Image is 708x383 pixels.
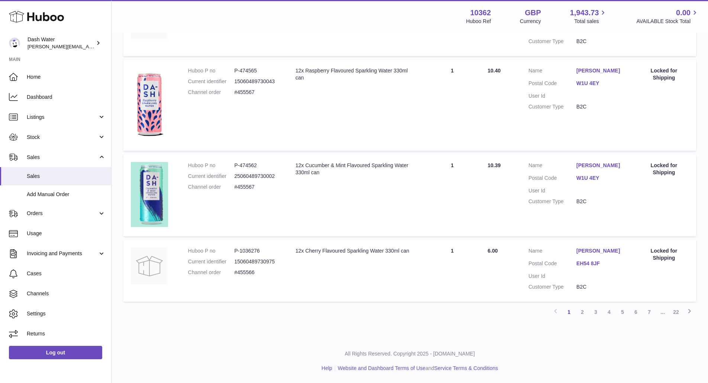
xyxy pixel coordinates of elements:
a: EH54 8JF [576,260,624,267]
dt: Name [528,67,576,76]
dt: Current identifier [188,258,235,265]
span: Add Manual Order [27,191,106,198]
dd: P-474562 [234,162,281,169]
a: 6 [629,305,643,319]
a: Log out [9,346,102,359]
dt: Huboo P no [188,67,235,74]
dd: P-1036276 [234,247,281,254]
a: Help [321,365,332,371]
dd: #455566 [234,269,281,276]
span: Channels [27,290,106,297]
dt: Channel order [188,269,235,276]
div: Locked for Shipping [639,247,689,262]
dt: Channel order [188,184,235,191]
dd: B2C [576,283,624,291]
strong: GBP [525,8,541,18]
span: Dashboard [27,94,106,101]
dt: Current identifier [188,173,235,180]
div: Dash Water [28,36,94,50]
dt: Huboo P no [188,162,235,169]
span: Sales [27,154,98,161]
a: 2 [576,305,589,319]
a: 5 [616,305,629,319]
dd: B2C [576,103,624,110]
td: 1 [424,60,480,151]
dd: 15060489730043 [234,78,281,85]
dd: B2C [576,38,624,45]
a: 7 [643,305,656,319]
span: Orders [27,210,98,217]
a: Service Terms & Conditions [434,365,498,371]
dd: 25060489730002 [234,173,281,180]
dd: B2C [576,198,624,205]
dt: Current identifier [188,78,235,85]
a: W1U 4EY [576,175,624,182]
span: ... [656,305,669,319]
dt: Postal Code [528,260,576,269]
dd: #455567 [234,89,281,96]
dt: Postal Code [528,175,576,184]
dt: User Id [528,273,576,280]
a: [PERSON_NAME] [576,162,624,169]
span: 1,943.73 [570,8,599,18]
dt: Customer Type [528,103,576,110]
span: Settings [27,310,106,317]
a: W1U 4EY [576,80,624,87]
span: Invoicing and Payments [27,250,98,257]
a: 1 [562,305,576,319]
div: Locked for Shipping [639,67,689,81]
div: 12x Cherry Flavoured Sparkling Water 330ml can [295,247,417,254]
p: All Rights Reserved. Copyright 2025 - [DOMAIN_NAME] [117,350,702,357]
td: 1 [424,155,480,236]
li: and [335,365,498,372]
span: Total sales [574,18,607,25]
dt: Customer Type [528,38,576,45]
dt: Huboo P no [188,247,235,254]
dt: User Id [528,92,576,100]
span: Cases [27,270,106,277]
span: 10.39 [488,162,501,168]
dt: Customer Type [528,198,576,205]
a: [PERSON_NAME] [576,247,624,254]
span: Returns [27,330,106,337]
a: 4 [602,305,616,319]
img: 103621706197785.png [131,67,168,142]
span: 10.40 [488,68,501,74]
span: Stock [27,134,98,141]
dt: User Id [528,187,576,194]
div: 12x Raspberry Flavoured Sparkling Water 330ml can [295,67,417,81]
a: 3 [589,305,602,319]
a: 22 [669,305,683,319]
dd: 15060489730975 [234,258,281,265]
div: Huboo Ref [466,18,491,25]
dt: Name [528,162,576,171]
strong: 10362 [470,8,491,18]
img: 103621727971708.png [131,162,168,227]
span: 6.00 [488,248,498,254]
td: 1 [424,240,480,302]
img: james@dash-water.com [9,38,20,49]
dd: #455567 [234,184,281,191]
span: 0.00 [676,8,691,18]
dd: P-474565 [234,67,281,74]
a: 1,943.73 Total sales [570,8,608,25]
dt: Customer Type [528,283,576,291]
img: no-photo.jpg [131,247,168,285]
span: Usage [27,230,106,237]
dt: Name [528,247,576,256]
div: 12x Cucumber & Mint Flavoured Sparkling Water 330ml can [295,162,417,176]
a: [PERSON_NAME] [576,67,624,74]
dt: Channel order [188,89,235,96]
span: Sales [27,173,106,180]
span: Listings [27,114,98,121]
a: Website and Dashboard Terms of Use [338,365,426,371]
a: 0.00 AVAILABLE Stock Total [636,8,699,25]
div: Currency [520,18,541,25]
div: Locked for Shipping [639,162,689,176]
dt: Postal Code [528,80,576,89]
span: Home [27,74,106,81]
span: [PERSON_NAME][EMAIL_ADDRESS][DOMAIN_NAME] [28,43,149,49]
span: AVAILABLE Stock Total [636,18,699,25]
